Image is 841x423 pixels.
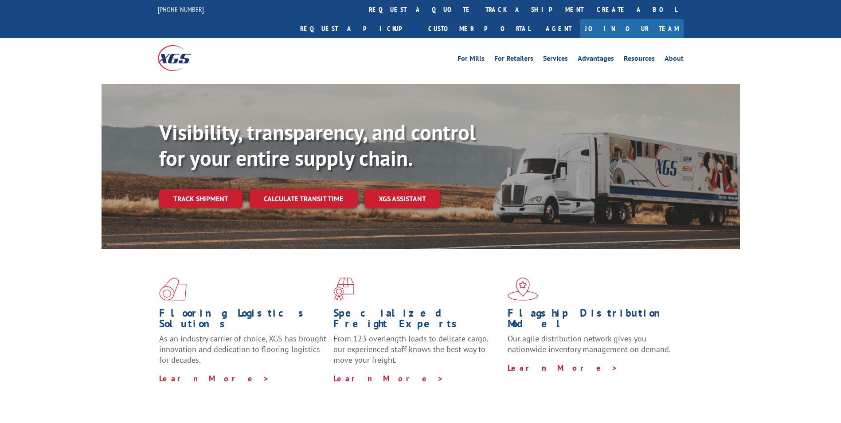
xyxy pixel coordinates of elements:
a: For Retailers [494,55,533,65]
a: Learn More > [333,373,444,384]
a: Resources [624,55,655,65]
a: XGS ASSISTANT [364,189,440,208]
a: Learn More > [508,363,618,373]
a: Customer Portal [422,19,537,38]
img: xgs-icon-total-supply-chain-intelligence-red [159,278,187,301]
h1: Specialized Freight Experts [333,308,501,333]
a: Agent [537,19,580,38]
a: Track shipment [159,189,243,208]
img: xgs-icon-flagship-distribution-model-red [508,278,538,301]
a: Calculate transit time [250,189,357,208]
h1: Flooring Logistics Solutions [159,308,327,333]
a: For Mills [458,55,485,65]
a: Request a pickup [293,19,422,38]
span: Our agile distribution network gives you nationwide inventory management on demand. [508,333,671,354]
p: From 123 overlength loads to delicate cargo, our experienced staff knows the best way to move you... [333,333,501,373]
span: As an industry carrier of choice, XGS has brought innovation and dedication to flooring logistics... [159,333,326,365]
a: Join Our Team [580,19,684,38]
b: Visibility, transparency, and control for your entire supply chain. [159,118,476,172]
a: Advantages [578,55,614,65]
img: xgs-icon-focused-on-flooring-red [333,278,354,301]
a: Learn More > [159,373,270,384]
a: Services [543,55,568,65]
a: [PHONE_NUMBER] [158,5,204,14]
a: About [665,55,684,65]
h1: Flagship Distribution Model [508,308,675,333]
